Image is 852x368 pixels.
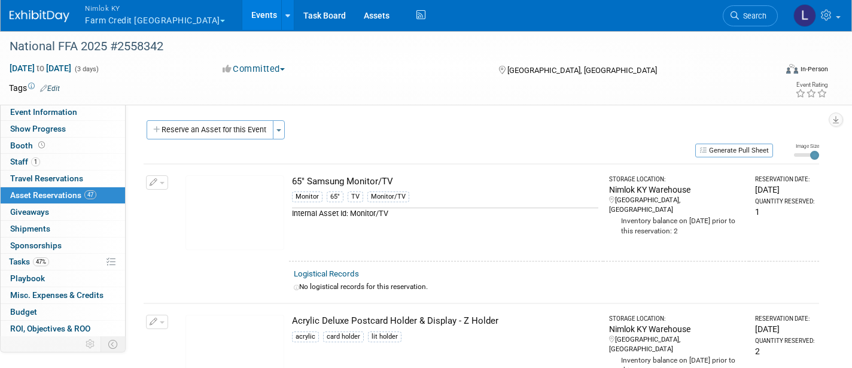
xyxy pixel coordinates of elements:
[36,141,47,150] span: Booth not reserved yet
[35,63,46,73] span: to
[609,315,744,323] div: Storage Location:
[795,82,827,88] div: Event Rating
[755,345,814,357] div: 2
[1,254,125,270] a: Tasks47%
[9,82,60,94] td: Tags
[292,331,319,342] div: acrylic
[31,157,40,166] span: 1
[695,144,773,157] button: Generate Pull Sheet
[292,315,598,327] div: Acrylic Deluxe Postcard Holder & Display - Z Holder
[755,337,814,345] div: Quantity Reserved:
[101,336,126,352] td: Toggle Event Tabs
[10,207,49,217] span: Giveaways
[609,196,744,215] div: [GEOGRAPHIC_DATA], [GEOGRAPHIC_DATA]
[1,138,125,154] a: Booth
[10,224,50,233] span: Shipments
[85,2,225,14] span: Nimlok KY
[10,241,62,250] span: Sponsorships
[755,197,814,206] div: Quantity Reserved:
[74,65,99,73] span: (3 days)
[294,269,359,278] a: Logistical Records
[10,324,90,333] span: ROI, Objectives & ROO
[1,321,125,337] a: ROI, Objectives & ROO
[348,191,363,202] div: TV
[609,323,744,335] div: Nimlok KY Warehouse
[1,187,125,203] a: Asset Reservations47
[1,204,125,220] a: Giveaways
[5,36,758,57] div: National FFA 2025 #2558342
[1,154,125,170] a: Staff1
[218,63,290,75] button: Committed
[1,287,125,303] a: Misc. Expenses & Credits
[10,290,104,300] span: Misc. Expenses & Credits
[10,141,47,150] span: Booth
[755,206,814,218] div: 1
[294,282,814,292] div: No logistical records for this reservation.
[323,331,364,342] div: card holder
[10,157,40,166] span: Staff
[723,5,778,26] a: Search
[786,64,798,74] img: Format-Inperson.png
[755,323,814,335] div: [DATE]
[794,142,819,150] div: Image Size
[1,104,125,120] a: Event Information
[1,238,125,254] a: Sponsorships
[327,191,343,202] div: 65"
[755,175,814,184] div: Reservation Date:
[609,184,744,196] div: Nimlok KY Warehouse
[739,11,766,20] span: Search
[755,315,814,323] div: Reservation Date:
[10,190,96,200] span: Asset Reservations
[507,66,657,75] span: [GEOGRAPHIC_DATA], [GEOGRAPHIC_DATA]
[10,10,69,22] img: ExhibitDay
[1,270,125,287] a: Playbook
[10,124,66,133] span: Show Progress
[755,184,814,196] div: [DATE]
[185,175,284,250] img: View Images
[367,191,409,202] div: Monitor/TV
[10,273,45,283] span: Playbook
[1,221,125,237] a: Shipments
[84,190,96,199] span: 47
[10,174,83,183] span: Travel Reservations
[10,107,77,117] span: Event Information
[40,84,60,93] a: Edit
[609,175,744,184] div: Storage Location:
[33,257,49,266] span: 47%
[9,63,72,74] span: [DATE] [DATE]
[292,208,598,219] div: Internal Asset Id: Monitor/TV
[80,336,101,352] td: Personalize Event Tab Strip
[609,335,744,354] div: [GEOGRAPHIC_DATA], [GEOGRAPHIC_DATA]
[9,257,49,266] span: Tasks
[292,175,598,188] div: 65" Samsung Monitor/TV
[1,171,125,187] a: Travel Reservations
[368,331,401,342] div: lit holder
[147,120,273,139] button: Reserve an Asset for this Event
[1,121,125,137] a: Show Progress
[10,307,37,317] span: Budget
[609,215,744,236] div: Inventory balance on [DATE] prior to this reservation: 2
[292,191,322,202] div: Monitor
[1,304,125,320] a: Budget
[707,62,828,80] div: Event Format
[793,4,816,27] img: Luc Schaefer
[800,65,828,74] div: In-Person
